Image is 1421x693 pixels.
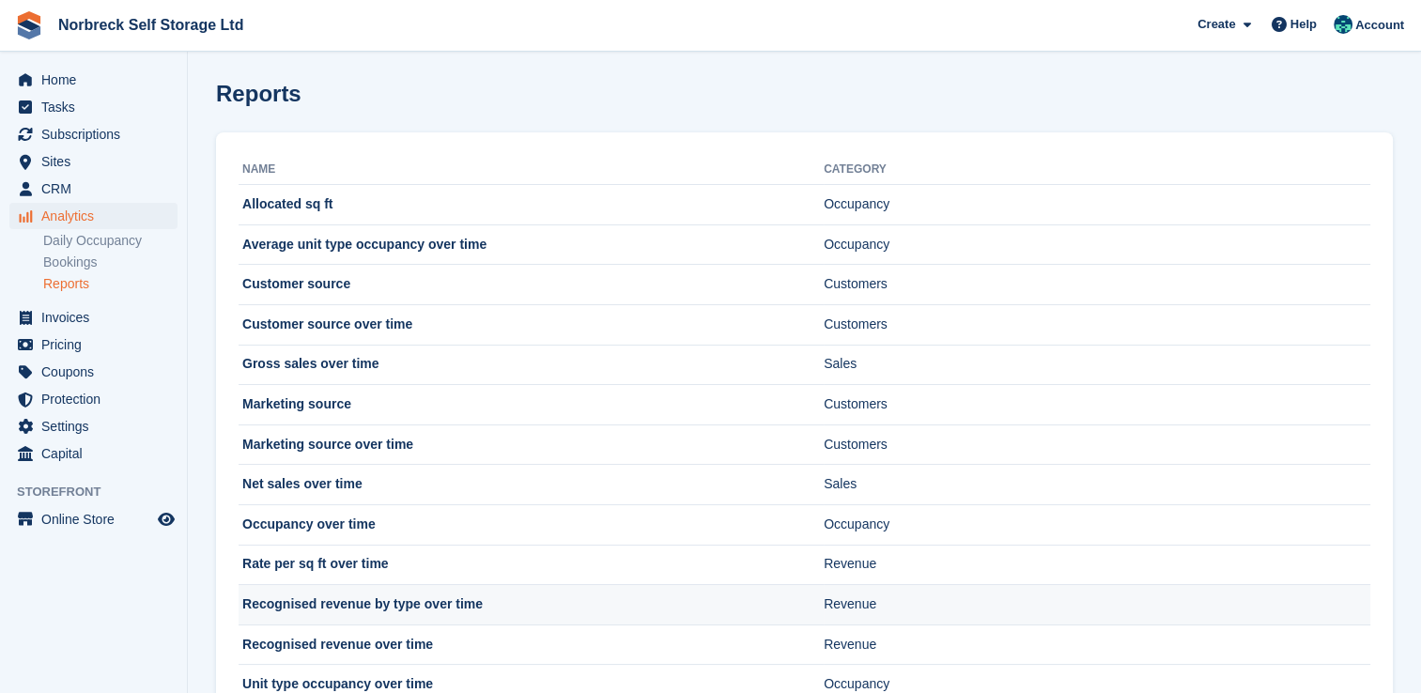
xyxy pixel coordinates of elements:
[41,67,154,93] span: Home
[239,265,824,305] td: Customer source
[239,545,824,585] td: Rate per sq ft over time
[824,624,1370,665] td: Revenue
[1197,15,1235,34] span: Create
[9,331,178,358] a: menu
[239,504,824,545] td: Occupancy over time
[824,304,1370,345] td: Customers
[239,304,824,345] td: Customer source over time
[9,148,178,175] a: menu
[41,413,154,439] span: Settings
[239,465,824,505] td: Net sales over time
[1334,15,1352,34] img: Sally King
[824,265,1370,305] td: Customers
[9,506,178,532] a: menu
[51,9,251,40] a: Norbreck Self Storage Ltd
[239,345,824,385] td: Gross sales over time
[17,483,187,501] span: Storefront
[824,345,1370,385] td: Sales
[15,11,43,39] img: stora-icon-8386f47178a22dfd0bd8f6a31ec36ba5ce8667c1dd55bd0f319d3a0aa187defe.svg
[824,424,1370,465] td: Customers
[41,203,154,229] span: Analytics
[824,545,1370,585] td: Revenue
[9,386,178,412] a: menu
[239,424,824,465] td: Marketing source over time
[41,121,154,147] span: Subscriptions
[9,176,178,202] a: menu
[824,155,1370,185] th: Category
[824,224,1370,265] td: Occupancy
[43,232,178,250] a: Daily Occupancy
[824,385,1370,425] td: Customers
[41,440,154,467] span: Capital
[239,185,824,225] td: Allocated sq ft
[41,386,154,412] span: Protection
[239,155,824,185] th: Name
[41,359,154,385] span: Coupons
[1290,15,1317,34] span: Help
[239,224,824,265] td: Average unit type occupancy over time
[1355,16,1404,35] span: Account
[41,148,154,175] span: Sites
[43,254,178,271] a: Bookings
[9,304,178,331] a: menu
[43,275,178,293] a: Reports
[239,385,824,425] td: Marketing source
[41,304,154,331] span: Invoices
[239,585,824,625] td: Recognised revenue by type over time
[9,121,178,147] a: menu
[41,331,154,358] span: Pricing
[41,94,154,120] span: Tasks
[9,440,178,467] a: menu
[41,176,154,202] span: CRM
[824,465,1370,505] td: Sales
[9,413,178,439] a: menu
[41,506,154,532] span: Online Store
[239,624,824,665] td: Recognised revenue over time
[824,185,1370,225] td: Occupancy
[9,67,178,93] a: menu
[9,94,178,120] a: menu
[216,81,301,106] h1: Reports
[824,585,1370,625] td: Revenue
[155,508,178,531] a: Preview store
[9,203,178,229] a: menu
[824,504,1370,545] td: Occupancy
[9,359,178,385] a: menu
